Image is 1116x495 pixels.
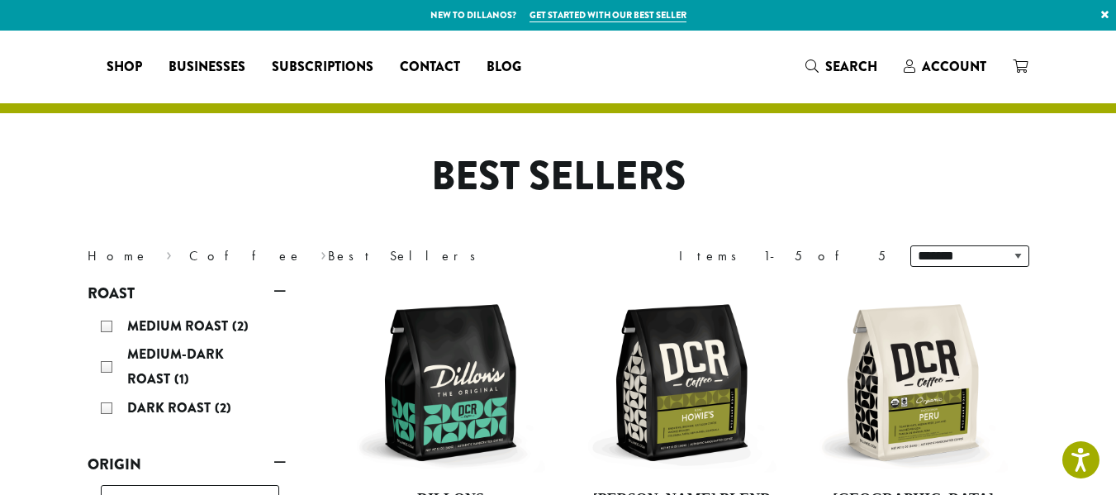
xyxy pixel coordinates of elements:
h1: Best Sellers [75,153,1042,201]
a: Coffee [189,247,302,264]
img: DCR-12oz-Dillons-Stock-scaled.png [355,288,545,478]
span: Medium Roast [127,317,232,336]
span: Blog [487,57,521,78]
span: (2) [232,317,249,336]
div: Items 1-5 of 5 [679,246,886,266]
a: Roast [88,279,286,307]
a: Shop [93,54,155,80]
img: DCR-12oz-Howies-Stock-scaled.png [586,288,776,478]
span: › [321,240,326,266]
a: Home [88,247,149,264]
span: Account [922,57,986,76]
a: Search [792,53,890,80]
nav: Breadcrumb [88,246,534,266]
span: Contact [400,57,460,78]
span: Medium-Dark Roast [127,345,224,388]
span: › [166,240,172,266]
img: DCR-12oz-FTO-Peru-Stock-scaled.png [818,288,1008,478]
a: Get started with our best seller [530,8,686,22]
div: Roast [88,307,286,430]
span: Subscriptions [272,57,373,78]
span: Dark Roast [127,398,215,417]
span: (1) [174,369,189,388]
span: Shop [107,57,142,78]
span: Businesses [169,57,245,78]
a: Origin [88,450,286,478]
span: (2) [215,398,231,417]
span: Search [825,57,877,76]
